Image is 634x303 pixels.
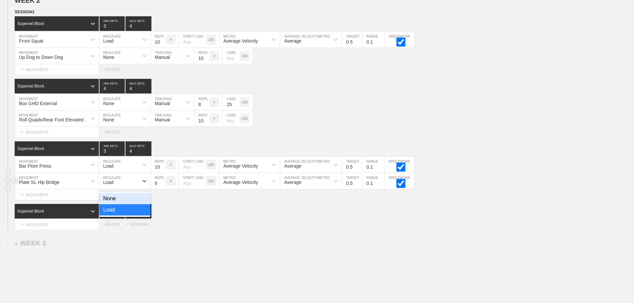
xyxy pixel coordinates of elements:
[15,64,99,75] div: MOVEMENT
[284,38,302,44] div: Average
[213,54,215,58] p: #
[19,55,63,60] div: Up Dog to Down Dog
[19,101,57,106] div: Box GHD External
[170,179,172,183] p: #
[179,157,206,173] input: Any
[21,222,24,227] span: +
[17,21,44,26] div: Superset Block
[213,117,215,120] p: #
[103,101,114,106] div: None
[103,117,114,122] div: None
[99,204,150,216] div: Load
[99,193,150,204] div: None
[223,94,240,110] input: Any
[15,127,99,138] div: MOVEMENT
[15,241,18,246] span: +
[15,219,99,230] div: MOVEMENT
[19,38,43,44] div: Front Squat
[19,163,51,169] div: Bar Floor Press
[223,180,258,185] div: Average Velocity
[103,67,126,72] div: + BLOCK
[514,226,634,303] iframe: Chat Widget
[17,146,44,151] div: Superset Block
[155,101,170,106] div: Manual
[223,163,258,169] div: Average Velocity
[19,180,60,185] div: Plate SL Hip Bridge
[170,38,172,42] p: #
[21,67,24,72] span: +
[103,38,113,44] div: Load
[170,163,172,167] p: #
[103,163,113,169] div: Load
[21,192,24,197] span: +
[103,180,113,185] div: Load
[155,117,170,122] div: Manual
[284,180,302,185] div: Average
[242,100,248,104] p: LBS
[21,129,24,135] span: +
[284,163,302,169] div: Average
[223,48,240,64] input: Any
[19,117,91,122] div: Roll Quads/Rear Foot Elevated Stretch
[15,189,99,200] div: MOVEMENT
[242,117,248,120] p: LBS
[242,54,248,58] p: LBS
[15,10,35,14] span: SESSION 1
[208,163,214,167] p: LBS
[155,55,170,60] div: Manual
[103,130,126,134] div: + BLOCK
[125,16,151,31] input: None
[208,179,214,183] p: LBS
[17,84,44,88] div: Superset Block
[125,79,151,93] input: None
[103,55,114,60] div: None
[223,38,258,44] div: Average Velocity
[208,38,214,42] p: LBS
[179,32,206,48] input: Any
[17,209,44,214] div: Superset Block
[223,110,240,126] input: Any
[125,141,151,156] input: None
[103,222,126,227] div: + BLOCK
[126,222,153,227] div: + SESSION
[15,239,46,247] div: WEEK 3
[179,173,206,189] input: Any
[213,100,215,104] p: #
